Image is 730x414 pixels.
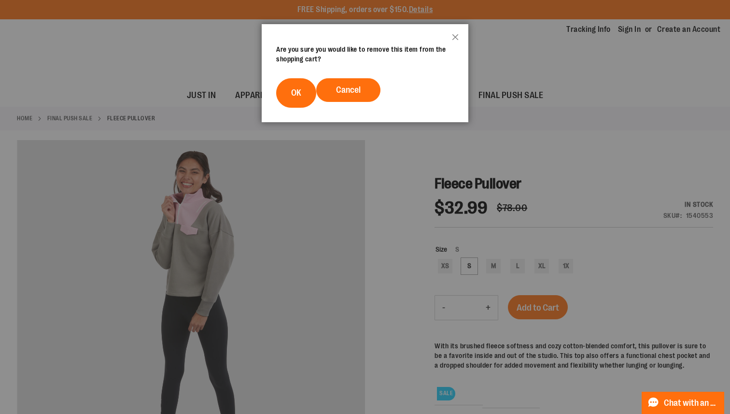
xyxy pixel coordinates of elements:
span: OK [291,88,301,98]
button: Cancel [316,78,380,102]
span: Cancel [336,85,361,95]
span: Chat with an Expert [664,399,718,408]
button: Chat with an Expert [642,392,725,414]
div: Are you sure you would like to remove this item from the shopping cart? [276,44,454,64]
button: OK [276,78,316,108]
